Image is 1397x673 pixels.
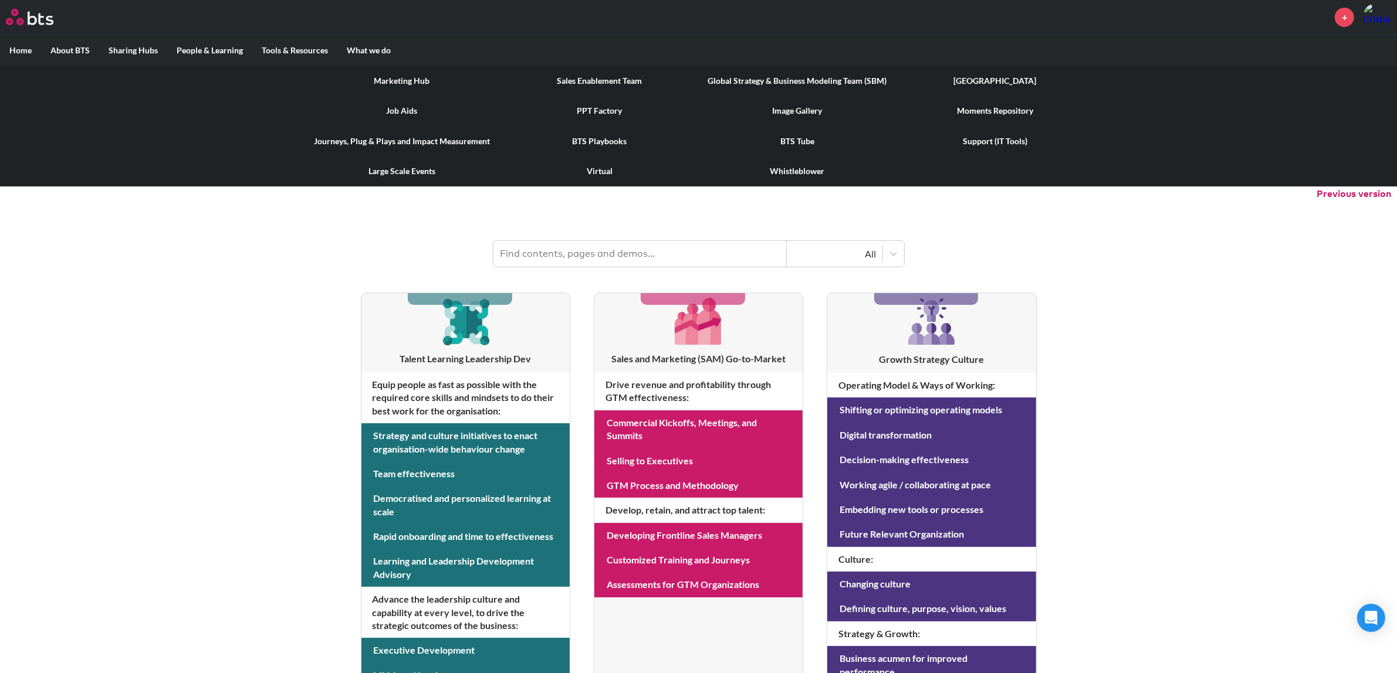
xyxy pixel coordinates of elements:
[361,587,570,638] h4: Advance the leadership culture and capability at every level, to drive the strategic outcomes of ...
[6,9,53,25] img: BTS Logo
[1357,604,1385,632] div: Open Intercom Messenger
[6,9,75,25] a: Go home
[827,353,1036,366] h3: Growth Strategy Culture
[827,373,1036,397] h4: Operating Model & Ways of Working :
[99,35,167,66] label: Sharing Hubs
[1317,188,1391,200] button: Previous version
[671,293,726,349] img: [object Object]
[1363,3,1391,31] img: Cristian Rossato
[793,247,877,260] div: All
[827,621,1036,646] h4: Strategy & Growth :
[361,372,570,423] h4: Equip people as fast as possible with the required core skills and mindsets to do their best work...
[594,498,803,522] h4: Develop, retain, and attract top talent :
[337,35,400,66] label: What we do
[827,547,1036,572] h4: Culture :
[904,293,960,349] img: [object Object]
[594,352,803,365] h3: Sales and Marketing (SAM) Go-to-Market
[41,35,99,66] label: About BTS
[493,241,787,267] input: Find contents, pages and demos...
[1363,3,1391,31] a: Profile
[1335,8,1354,27] a: +
[594,372,803,410] h4: Drive revenue and profitability through GTM effectiveness :
[438,293,493,349] img: [object Object]
[252,35,337,66] label: Tools & Resources
[361,352,570,365] h3: Talent Learning Leadership Dev
[167,35,252,66] label: People & Learning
